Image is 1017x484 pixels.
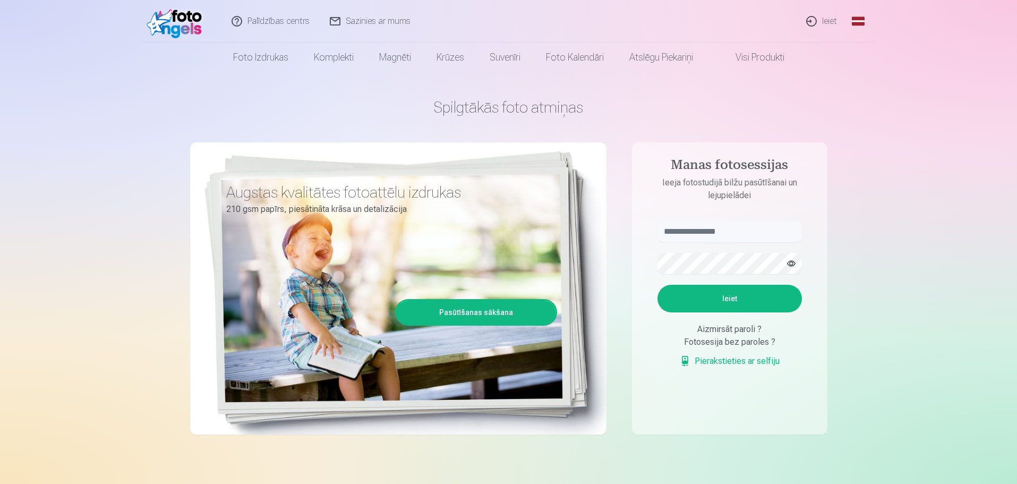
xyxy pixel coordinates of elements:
[657,285,802,312] button: Ieiet
[226,202,549,217] p: 210 gsm papīrs, piesātināta krāsa un detalizācija
[706,43,797,72] a: Visi produkti
[301,43,366,72] a: Komplekti
[680,355,780,368] a: Pierakstieties ar selfiju
[647,176,813,202] p: Ieeja fotostudijā bilžu pasūtīšanai un lejupielādei
[657,323,802,336] div: Aizmirsāt paroli ?
[657,336,802,349] div: Fotosesija bez paroles ?
[397,301,555,324] a: Pasūtīšanas sākšana
[226,183,549,202] h3: Augstas kvalitātes fotoattēlu izdrukas
[147,4,208,38] img: /fa1
[647,157,813,176] h4: Manas fotosessijas
[220,43,301,72] a: Foto izdrukas
[424,43,477,72] a: Krūzes
[190,98,827,117] h1: Spilgtākās foto atmiņas
[477,43,533,72] a: Suvenīri
[366,43,424,72] a: Magnēti
[533,43,617,72] a: Foto kalendāri
[617,43,706,72] a: Atslēgu piekariņi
